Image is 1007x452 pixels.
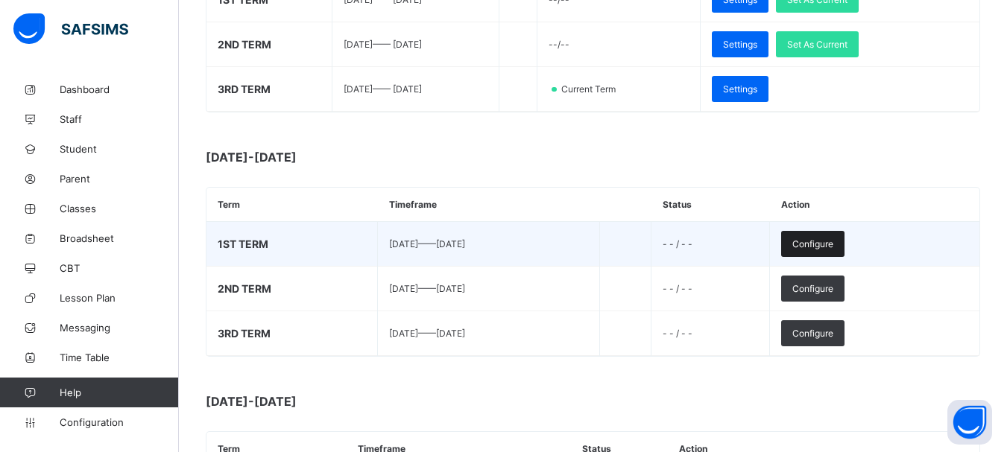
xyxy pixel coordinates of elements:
span: Set As Current [787,39,847,50]
span: Parent [60,173,179,185]
span: CBT [60,262,179,274]
span: Configure [792,283,833,294]
span: Configure [792,328,833,339]
span: Broadsheet [60,232,179,244]
span: Staff [60,113,179,125]
span: 3RD TERM [218,83,271,95]
span: 3RD TERM [218,327,271,340]
span: Settings [723,83,757,95]
span: 2ND TERM [218,282,271,295]
span: Time Table [60,351,179,363]
span: - - / - - [663,328,692,339]
span: Current Term [560,83,625,95]
span: Configuration [60,416,178,428]
th: Status [651,188,770,222]
span: [DATE]-[DATE] [206,394,504,409]
th: Action [770,188,979,222]
span: [DATE] —— [DATE] [344,83,422,95]
th: Timeframe [378,188,600,222]
span: [DATE] —— [DATE] [389,238,465,249]
span: [DATE] —— [DATE] [344,39,422,50]
span: Configure [792,238,833,249]
span: Settings [723,39,757,50]
span: [DATE] —— [DATE] [389,328,465,339]
span: Dashboard [60,83,179,95]
span: Classes [60,203,179,214]
img: safsims [13,13,128,45]
span: - - / - - [663,283,692,294]
span: 2ND TERM [218,38,271,51]
span: Lesson Plan [60,292,179,304]
span: Student [60,143,179,155]
td: --/-- [537,22,701,67]
span: [DATE] —— [DATE] [389,283,465,294]
span: Messaging [60,322,179,334]
span: - - / - - [663,238,692,249]
button: Open asap [947,400,992,445]
th: Term [206,188,378,222]
span: Help [60,386,178,398]
span: 1ST TERM [218,238,268,250]
span: [DATE]-[DATE] [206,150,504,165]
